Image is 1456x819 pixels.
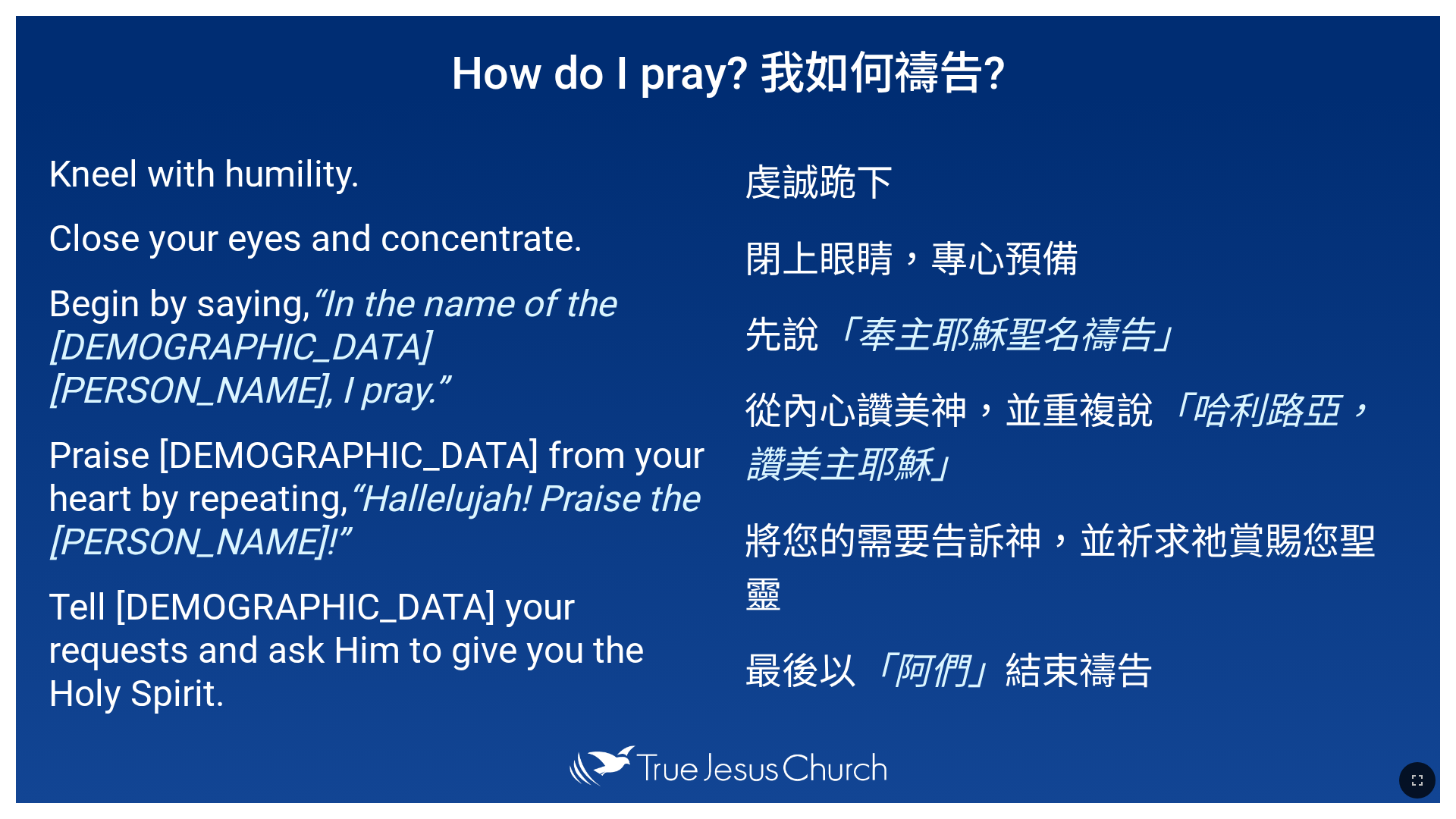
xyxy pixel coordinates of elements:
[49,282,711,412] p: Begin by saying,
[49,282,615,412] em: “In the name of the [DEMOGRAPHIC_DATA][PERSON_NAME], I pray.”
[745,641,1407,695] p: 最後以 結束禱告
[49,477,698,563] em: “Hallelujah! Praise the [PERSON_NAME]!”
[856,650,1005,693] em: 「阿們」
[16,16,1440,122] h1: How do I pray? 我如何禱告?
[745,381,1407,488] p: 從內心讚美神，並重複說
[49,585,711,715] p: Tell [DEMOGRAPHIC_DATA] your requests and ask Him to give you the Holy Spirit.
[819,314,1191,357] em: 「奉主耶穌聖名禱告」
[49,434,711,563] p: Praise [DEMOGRAPHIC_DATA] from your heart by repeating,
[745,305,1407,359] p: 先說
[745,229,1407,283] p: 閉上眼睛，專心預備
[745,152,1407,206] p: 虔誠跪下
[49,152,711,196] p: Kneel with humility.
[745,511,1407,619] p: 將您的需要告訴神，並祈求祂賞賜您聖靈
[49,217,711,260] p: Close your eyes and concentrate.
